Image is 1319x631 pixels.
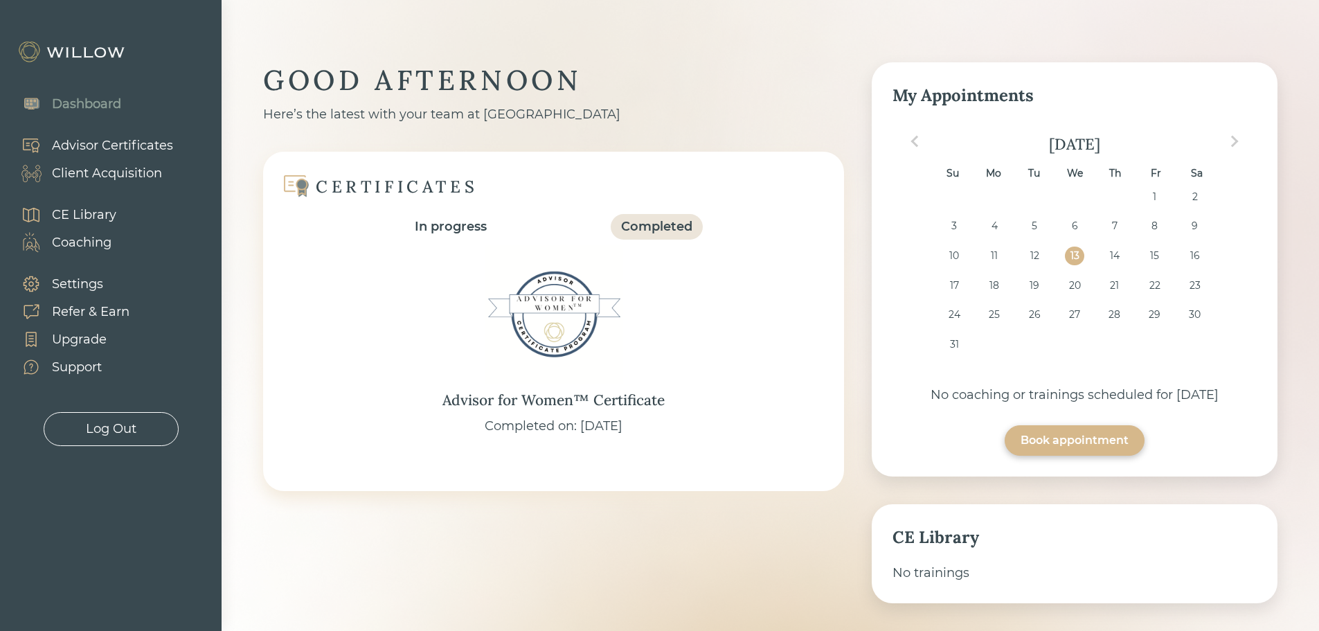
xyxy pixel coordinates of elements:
[7,270,129,298] a: Settings
[1105,276,1124,295] div: Choose Thursday, August 21st, 2025
[621,217,692,236] div: Completed
[1065,276,1084,295] div: Choose Wednesday, August 20th, 2025
[52,136,173,155] div: Advisor Certificates
[892,525,1257,550] div: CE Library
[1145,217,1164,235] div: Choose Friday, August 8th, 2025
[985,247,1003,265] div: Choose Monday, August 11th, 2025
[943,164,962,183] div: Su
[485,245,623,384] img: Advisor for Women™ Certificate Badge
[985,305,1003,324] div: Choose Monday, August 25th, 2025
[52,275,103,294] div: Settings
[945,217,964,235] div: Choose Sunday, August 3rd, 2025
[1187,164,1206,183] div: Sa
[1185,217,1204,235] div: Choose Saturday, August 9th, 2025
[442,389,665,411] div: Advisor for Women™ Certificate
[17,41,128,63] img: Willow
[7,159,173,187] a: Client Acquisition
[1145,276,1164,295] div: Choose Friday, August 22nd, 2025
[1025,305,1043,324] div: Choose Tuesday, August 26th, 2025
[904,130,926,152] button: Previous Month
[1065,305,1084,324] div: Choose Wednesday, August 27th, 2025
[1185,247,1204,265] div: Choose Saturday, August 16th, 2025
[892,134,1257,154] div: [DATE]
[1021,432,1129,449] div: Book appointment
[1145,247,1164,265] div: Choose Friday, August 15th, 2025
[1065,217,1084,235] div: Choose Wednesday, August 6th, 2025
[1185,305,1204,324] div: Choose Saturday, August 30th, 2025
[945,247,964,265] div: Choose Sunday, August 10th, 2025
[52,95,121,114] div: Dashboard
[1147,164,1165,183] div: Fr
[7,298,129,326] a: Refer & Earn
[7,90,121,118] a: Dashboard
[1105,217,1124,235] div: Choose Thursday, August 7th, 2025
[52,330,107,349] div: Upgrade
[892,83,1257,108] div: My Appointments
[1025,276,1043,295] div: Choose Tuesday, August 19th, 2025
[52,303,129,321] div: Refer & Earn
[984,164,1003,183] div: Mo
[1185,188,1204,206] div: Choose Saturday, August 2nd, 2025
[52,358,102,377] div: Support
[52,233,111,252] div: Coaching
[1105,305,1124,324] div: Choose Thursday, August 28th, 2025
[985,276,1003,295] div: Choose Monday, August 18th, 2025
[945,276,964,295] div: Choose Sunday, August 17th, 2025
[1025,247,1043,265] div: Choose Tuesday, August 12th, 2025
[52,164,162,183] div: Client Acquisition
[1223,130,1246,152] button: Next Month
[7,326,129,353] a: Upgrade
[945,305,964,324] div: Choose Sunday, August 24th, 2025
[1145,188,1164,206] div: Choose Friday, August 1st, 2025
[892,386,1257,405] div: No coaching or trainings scheduled for [DATE]
[1065,247,1084,265] div: Choose Wednesday, August 13th, 2025
[86,420,136,438] div: Log Out
[1105,247,1124,265] div: Choose Thursday, August 14th, 2025
[1185,276,1204,295] div: Choose Saturday, August 23rd, 2025
[892,564,1257,583] div: No trainings
[985,217,1003,235] div: Choose Monday, August 4th, 2025
[1145,305,1164,324] div: Choose Friday, August 29th, 2025
[7,132,173,159] a: Advisor Certificates
[1025,217,1043,235] div: Choose Tuesday, August 5th, 2025
[415,217,487,236] div: In progress
[263,62,844,98] div: GOOD AFTERNOON
[1025,164,1043,183] div: Tu
[945,335,964,354] div: Choose Sunday, August 31st, 2025
[7,201,116,229] a: CE Library
[7,229,116,256] a: Coaching
[897,188,1252,365] div: month 2025-08
[52,206,116,224] div: CE Library
[485,417,622,436] div: Completed on: [DATE]
[1065,164,1084,183] div: We
[263,105,844,124] div: Here’s the latest with your team at [GEOGRAPHIC_DATA]
[1106,164,1124,183] div: Th
[316,176,478,197] div: CERTIFICATES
